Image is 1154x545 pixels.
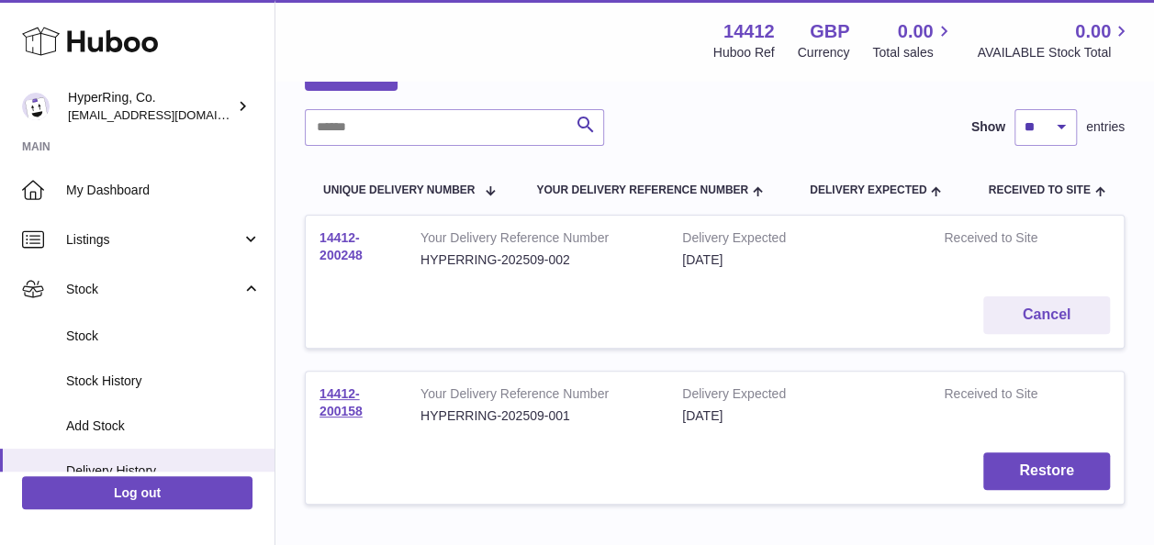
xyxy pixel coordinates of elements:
[983,296,1110,334] button: Cancel
[22,476,252,509] a: Log out
[810,184,926,196] span: Delivery Expected
[977,19,1132,61] a: 0.00 AVAILABLE Stock Total
[68,89,233,124] div: HyperRing, Co.
[420,385,655,407] strong: Your Delivery Reference Number
[420,407,655,425] div: HYPERRING-202509-001
[1086,118,1125,136] span: entries
[420,251,655,269] div: HYPERRING-202509-002
[66,373,261,390] span: Stock History
[66,328,261,345] span: Stock
[944,229,1063,251] strong: Received to Site
[1075,19,1111,44] span: 0.00
[988,184,1090,196] span: Received to Site
[682,251,916,269] div: [DATE]
[682,229,916,251] strong: Delivery Expected
[971,118,1005,136] label: Show
[983,452,1110,490] button: Restore
[323,184,475,196] span: Unique Delivery Number
[66,182,261,199] span: My Dashboard
[872,44,954,61] span: Total sales
[22,93,50,120] img: internalAdmin-14412@internal.huboo.com
[319,386,363,418] a: 14412-200158
[723,19,775,44] strong: 14412
[66,462,261,480] span: Delivery History
[798,44,850,61] div: Currency
[944,385,1063,407] strong: Received to Site
[977,44,1132,61] span: AVAILABLE Stock Total
[682,385,916,407] strong: Delivery Expected
[68,107,270,122] span: [EMAIL_ADDRESS][DOMAIN_NAME]
[713,44,775,61] div: Huboo Ref
[898,19,934,44] span: 0.00
[420,229,655,251] strong: Your Delivery Reference Number
[66,417,261,435] span: Add Stock
[682,407,916,425] div: [DATE]
[66,281,241,298] span: Stock
[872,19,954,61] a: 0.00 Total sales
[810,19,849,44] strong: GBP
[536,184,748,196] span: Your Delivery Reference Number
[66,231,241,249] span: Listings
[319,230,363,262] a: 14412-200248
